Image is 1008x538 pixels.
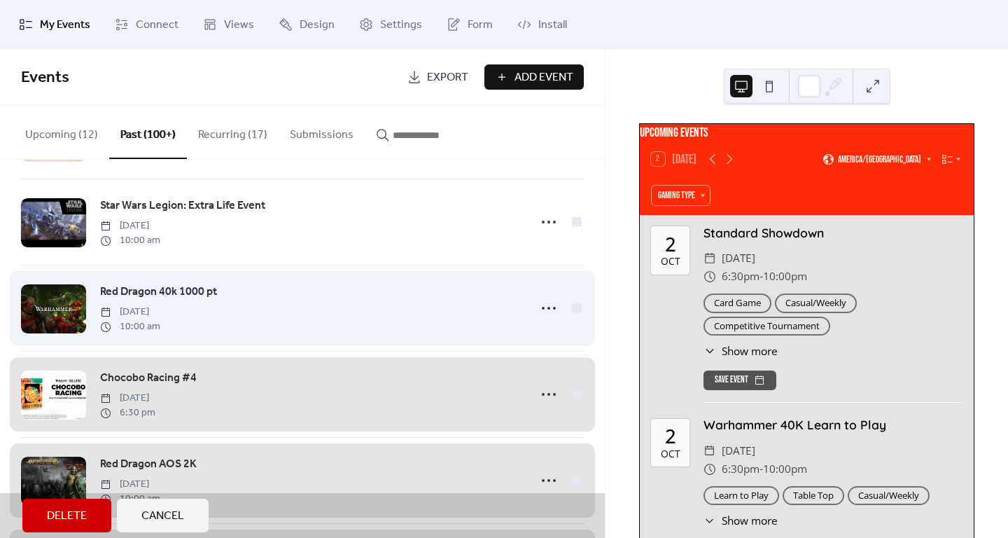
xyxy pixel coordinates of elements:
[538,17,567,34] span: Install
[722,343,778,359] span: Show more
[268,6,345,43] a: Design
[507,6,577,43] a: Install
[703,223,962,242] div: Standard Showdown
[300,17,335,34] span: Design
[514,69,573,86] span: Add Event
[665,235,676,254] div: 2
[838,155,921,164] span: America/[GEOGRAPHIC_DATA]
[22,499,111,532] button: Delete
[468,17,493,34] span: Form
[703,460,716,478] div: ​
[703,249,716,268] div: ​
[722,442,755,460] span: [DATE]
[759,460,763,478] span: -
[349,6,433,43] a: Settings
[640,124,974,142] div: Upcoming events
[104,6,189,43] a: Connect
[109,106,187,159] button: Past (100+)
[14,106,109,158] button: Upcoming (12)
[21,62,69,93] span: Events
[665,427,676,446] div: 2
[759,268,763,286] span: -
[661,449,680,459] div: Oct
[661,256,680,266] div: Oct
[436,6,503,43] a: Form
[703,442,716,460] div: ​
[224,17,254,34] span: Views
[8,6,101,43] a: My Events
[722,249,755,268] span: [DATE]
[484,64,584,90] button: Add Event
[722,460,759,478] span: 6:30pm
[703,513,778,529] button: ​Show more
[703,343,716,359] div: ​
[47,508,87,525] span: Delete
[703,513,716,529] div: ​
[722,513,778,529] span: Show more
[722,268,759,286] span: 6:30pm
[279,106,365,158] button: Submissions
[192,6,265,43] a: Views
[380,17,422,34] span: Settings
[763,460,807,478] span: 10:00pm
[703,343,778,359] button: ​Show more
[703,415,962,434] div: Warhammer 40K Learn to Play
[397,64,479,90] a: Export
[427,69,468,86] span: Export
[763,268,807,286] span: 10:00pm
[703,268,716,286] div: ​
[703,371,776,390] button: Save event
[141,508,184,525] span: Cancel
[40,17,90,34] span: My Events
[136,17,178,34] span: Connect
[117,499,209,532] button: Cancel
[187,106,279,158] button: Recurring (17)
